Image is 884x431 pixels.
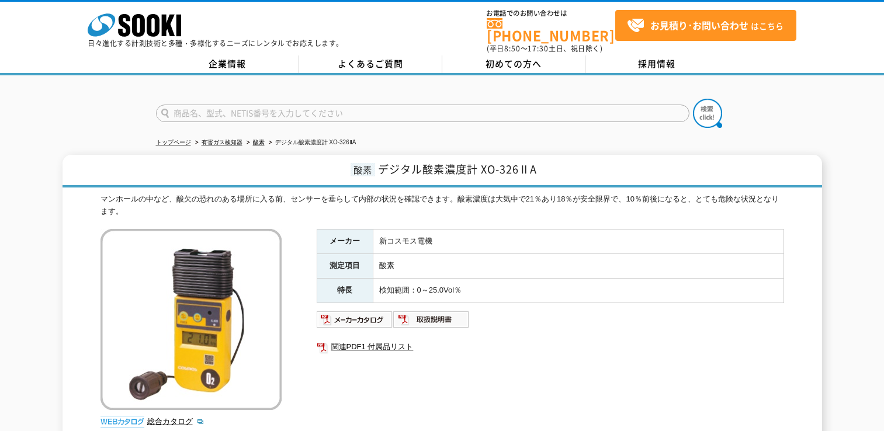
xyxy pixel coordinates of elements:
span: (平日 ～ 土日、祝日除く) [487,43,602,54]
a: 酸素 [253,139,265,145]
a: 企業情報 [156,55,299,73]
a: トップページ [156,139,191,145]
span: デジタル酸素濃度計 XO-326ⅡA [378,161,537,177]
img: メーカーカタログ [317,310,393,329]
img: デジタル酸素濃度計 XO-326ⅡA [100,229,282,410]
span: 初めての方へ [486,57,542,70]
span: はこちら [627,17,784,34]
p: 日々進化する計測技術と多種・多様化するニーズにレンタルでお応えします。 [88,40,344,47]
a: [PHONE_NUMBER] [487,18,615,42]
img: webカタログ [100,416,144,427]
li: デジタル酸素濃度計 XO-326ⅡA [266,137,356,149]
td: 新コスモス電機 [373,230,784,254]
a: メーカーカタログ [317,318,393,326]
img: 取扱説明書 [393,310,470,329]
span: 8:50 [504,43,521,54]
a: 総合カタログ [147,417,204,426]
td: 検知範囲：0～25.0Vol％ [373,279,784,303]
strong: お見積り･お問い合わせ [650,18,748,32]
div: マンホールの中など、酸欠の恐れのある場所に入る前、センサーを垂らして内部の状況を確認できます。酸素濃度は大気中で21％あり18％が安全限界で、10％前後になると、とても危険な状況となります。 [100,193,784,218]
a: 採用情報 [585,55,729,73]
th: メーカー [317,230,373,254]
a: お見積り･お問い合わせはこちら [615,10,796,41]
span: 酸素 [351,163,375,176]
img: btn_search.png [693,99,722,128]
a: よくあるご質問 [299,55,442,73]
input: 商品名、型式、NETIS番号を入力してください [156,105,689,122]
a: 初めての方へ [442,55,585,73]
span: 17:30 [528,43,549,54]
a: 関連PDF1 付属品リスト [317,339,784,354]
td: 酸素 [373,254,784,279]
a: 有害ガス検知器 [202,139,242,145]
a: 取扱説明書 [393,318,470,326]
span: お電話でのお問い合わせは [487,10,615,17]
th: 測定項目 [317,254,373,279]
th: 特長 [317,279,373,303]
